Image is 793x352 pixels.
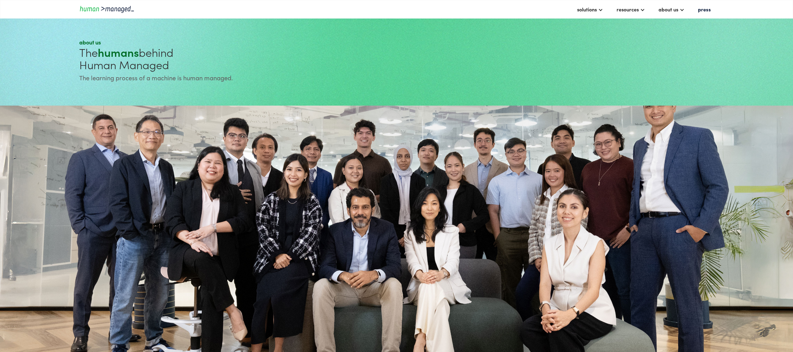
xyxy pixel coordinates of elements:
div: resources [617,6,639,13]
strong: humans [98,44,139,60]
div: resources [613,4,648,15]
h1: The behind Human Managed [79,46,394,71]
div: about us [655,4,688,15]
a: home [79,5,135,13]
a: press [695,4,714,15]
div: solutions [577,6,597,13]
div: about us [659,6,678,13]
div: The learning process of a machine is human managed. [79,74,394,81]
div: about us [79,39,394,46]
div: solutions [574,4,606,15]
